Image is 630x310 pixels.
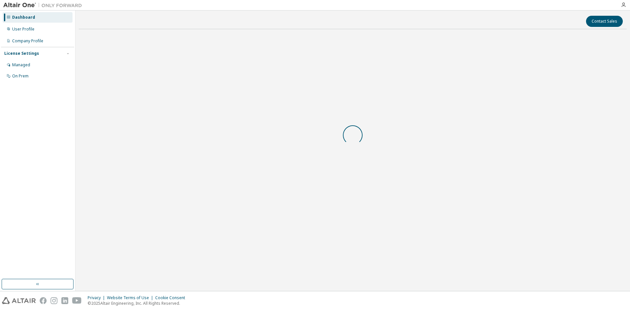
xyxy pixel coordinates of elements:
img: instagram.svg [51,297,57,304]
button: Contact Sales [586,16,623,27]
div: On Prem [12,73,29,79]
div: Company Profile [12,38,43,44]
img: linkedin.svg [61,297,68,304]
img: facebook.svg [40,297,47,304]
div: Privacy [88,295,107,300]
div: User Profile [12,27,34,32]
div: Website Terms of Use [107,295,155,300]
div: License Settings [4,51,39,56]
p: © 2025 Altair Engineering, Inc. All Rights Reserved. [88,300,189,306]
div: Cookie Consent [155,295,189,300]
img: altair_logo.svg [2,297,36,304]
img: youtube.svg [72,297,82,304]
div: Managed [12,62,30,68]
div: Dashboard [12,15,35,20]
img: Altair One [3,2,85,9]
